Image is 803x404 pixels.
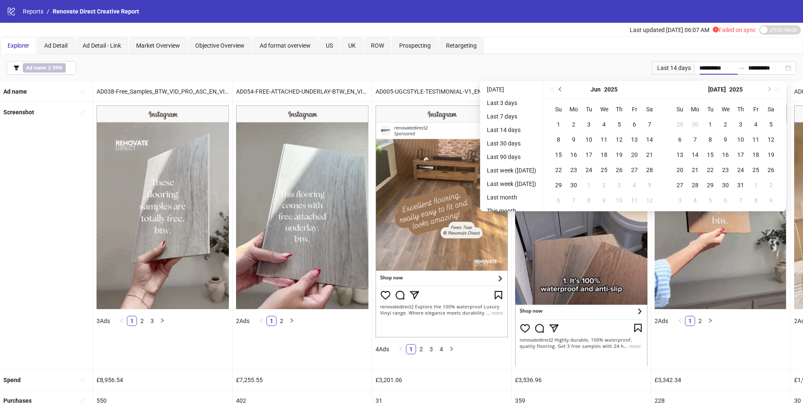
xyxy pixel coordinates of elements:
td: 2025-06-21 [642,147,657,162]
td: 2025-08-04 [688,193,703,208]
div: 26 [614,165,624,175]
span: ROW [371,42,384,49]
div: 22 [705,165,715,175]
td: 2025-06-06 [627,117,642,132]
td: 2025-06-16 [566,147,581,162]
div: 11 [751,135,761,145]
div: 3 [584,119,594,129]
div: AD038-Free_Samples_BTW_VID_PRO_ASC_EN_VID_PP_25072025_ALLG_CC_None_None_ [93,81,232,102]
th: Mo [688,102,703,117]
div: 8 [751,195,761,205]
div: 14 [690,150,700,160]
span: left [677,318,682,323]
td: 2025-06-05 [612,117,627,132]
td: 2025-06-15 [551,147,566,162]
li: Previous Page [396,344,406,354]
li: Next Page [157,316,167,326]
li: Last 3 days [483,98,540,108]
div: 9 [569,135,579,145]
li: Next Page [446,344,457,354]
th: Sa [642,102,657,117]
td: 2025-07-17 [733,147,748,162]
img: Screenshot 120230456057360721 [515,105,647,366]
td: 2025-07-26 [763,162,779,178]
td: 2025-06-30 [688,117,703,132]
td: 2025-07-10 [612,193,627,208]
div: 10 [614,195,624,205]
li: 4 [436,344,446,354]
li: 3 [147,316,157,326]
button: left [117,316,127,326]
div: 18 [599,150,609,160]
div: 8 [553,135,564,145]
th: We [718,102,733,117]
div: 14 [645,135,655,145]
span: Ad format overview [260,42,311,49]
td: 2025-07-03 [733,117,748,132]
div: 28 [690,180,700,190]
li: 1 [406,344,416,354]
td: 2025-07-08 [581,193,596,208]
div: 5 [614,119,624,129]
div: 15 [705,150,715,160]
td: 2025-06-23 [566,162,581,178]
div: 2 [599,180,609,190]
div: 19 [614,150,624,160]
div: 29 [553,180,564,190]
td: 2025-07-06 [551,193,566,208]
div: 1 [553,119,564,129]
div: 5 [766,119,776,129]
td: 2025-07-02 [596,178,612,193]
div: 9 [766,195,776,205]
td: 2025-06-01 [551,117,566,132]
div: 21 [690,165,700,175]
button: right [287,316,297,326]
a: 3 [427,345,436,354]
li: Last week ([DATE]) [483,179,540,189]
div: 25 [751,165,761,175]
span: Ad Detail - Link [83,42,121,49]
img: Screenshot 120229549195490721 [97,105,229,309]
span: right [289,318,294,323]
b: Purchases [3,397,32,404]
span: 2 Ads [655,318,668,324]
li: This month [483,206,540,216]
td: 2025-08-08 [748,193,763,208]
div: 8 [705,135,715,145]
span: sort-ascending [80,377,86,382]
div: £7,255.55 [233,370,372,390]
span: swap-right [738,65,745,71]
b: Spend [3,377,21,383]
th: Fr [748,102,763,117]
li: 3 [426,344,436,354]
div: 27 [629,165,639,175]
span: 4 Ads [376,346,389,353]
div: 8 [584,195,594,205]
div: 3 [675,195,685,205]
li: 2 [277,316,287,326]
a: 1 [267,316,276,326]
a: 2 [416,345,426,354]
div: 9 [720,135,730,145]
div: 25 [599,165,609,175]
td: 2025-07-30 [718,178,733,193]
li: 2 [137,316,147,326]
div: 5 [645,180,655,190]
div: £3,201.06 [372,370,511,390]
div: 24 [584,165,594,175]
span: 3 Ads [97,318,110,324]
img: Screenshot 120230407642980721 [236,105,368,309]
span: Objective Overview [195,42,244,49]
div: 1 [751,180,761,190]
span: to [738,65,745,71]
div: £8,956.54 [93,370,232,390]
td: 2025-07-18 [748,147,763,162]
div: 15 [553,150,564,160]
td: 2025-06-18 [596,147,612,162]
div: 29 [675,119,685,129]
button: right [705,316,715,326]
div: 31 [736,180,746,190]
span: left [119,318,124,323]
button: left [256,316,266,326]
div: 20 [675,165,685,175]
